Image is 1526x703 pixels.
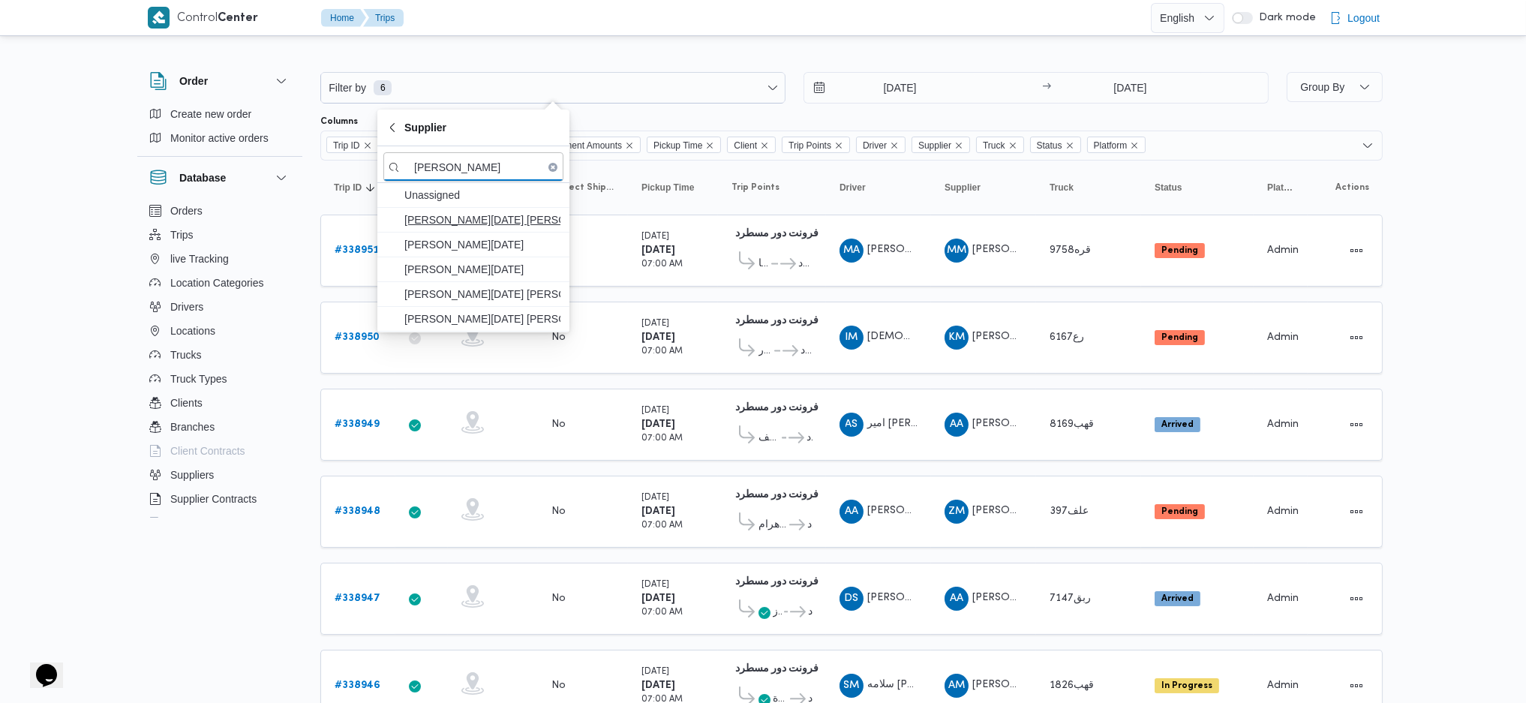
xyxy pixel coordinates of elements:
b: # 338946 [335,680,380,690]
button: Orders [143,199,296,223]
span: AS [846,413,858,437]
span: قهب8169 [1050,419,1094,429]
span: Filter by [327,79,368,97]
div: Database [137,199,302,524]
span: Admin [1267,680,1299,690]
span: Trucks [170,346,201,364]
span: AM [948,674,965,698]
button: Branches [143,415,296,439]
b: Center [218,13,258,24]
label: Columns [320,116,358,128]
span: In Progress [1155,678,1219,693]
span: Branches [170,418,215,436]
a: #338950 [335,329,380,347]
button: Client Contracts [143,439,296,463]
b: Pending [1161,246,1198,255]
span: [PERSON_NAME][DATE] [404,236,560,254]
span: 6 available filters [374,80,392,95]
b: فرونت دور مسطرد [735,664,819,674]
span: Truck [1050,182,1074,194]
span: Trip Points [782,137,850,153]
span: Client [734,137,757,154]
span: Supplier [404,119,446,137]
span: IM [846,326,858,350]
button: Group By [1287,72,1383,102]
span: Monitor active orders [170,129,269,147]
div: No [551,505,566,518]
input: Press the down key to open a popover containing a calendar. [804,73,975,103]
span: Group By [1300,81,1344,93]
span: [PERSON_NAME][DATE] [404,260,560,278]
b: [DATE] [641,680,675,690]
div: No [551,331,566,344]
button: Supplier [939,176,1029,200]
h3: Database [179,169,226,187]
span: Pickup Time [653,137,702,154]
small: [DATE] [641,320,669,328]
span: طلبات سيتي ستارز [773,603,782,621]
a: #338951 [335,242,379,260]
span: باندا العبور [758,342,772,360]
span: Pending [1155,504,1205,519]
span: فرونت دور مسطرد [798,255,813,273]
span: [PERSON_NAME][DATE] [PERSON_NAME] [404,285,560,303]
b: فرونت دور مسطرد [735,403,819,413]
div: Abadallah Aid Abadalsalam Abadalihafz [945,587,969,611]
b: # 338951 [335,245,379,255]
button: Monitor active orders [143,126,296,150]
button: Remove Status from selection in this group [1065,141,1074,150]
iframe: chat widget [15,643,63,688]
b: فرونت دور مسطرد [735,316,819,326]
button: Remove Truck from selection in this group [1008,141,1017,150]
span: Pickup Time [641,182,694,194]
span: بيت الجمله الجولف [758,429,780,447]
input: search filters [383,152,563,182]
div: → [1042,83,1051,93]
button: Supplier [377,110,569,146]
small: [DATE] [641,668,669,676]
svg: Sorted in descending order [365,182,377,194]
span: Collect Shipment Amounts [551,182,614,194]
span: Dark mode [1253,12,1316,24]
span: Create new order [170,105,251,123]
b: [DATE] [641,332,675,342]
button: Home [321,9,366,27]
span: Driver [840,182,866,194]
button: Devices [143,511,296,535]
span: [PERSON_NAME][DEMOGRAPHIC_DATA] [867,593,1073,602]
span: علف397 [1050,506,1089,516]
button: Driver [834,176,924,200]
span: Orders [170,202,203,220]
div: Isalam Muhammad Isamaail Aid Sulaiaman [840,326,864,350]
button: Pickup Time [635,176,710,200]
span: live Tracking [170,250,229,268]
span: Suppliers [170,466,214,484]
b: [DATE] [641,506,675,516]
button: Actions [1344,587,1368,611]
span: طلبات مارت حدائق الاهرام [758,516,787,534]
span: Driver [863,137,887,154]
input: Press the down key to open a popover containing a calendar. [1056,73,1205,103]
b: فرونت دور مسطرد [735,229,819,239]
span: [PERSON_NAME] [972,506,1058,515]
span: Platform [1267,182,1294,194]
span: Admin [1267,332,1299,342]
span: Truck Types [170,370,227,388]
span: ربق7147 [1050,593,1091,603]
button: Location Categories [143,271,296,295]
span: [DEMOGRAPHIC_DATA] [PERSON_NAME] [PERSON_NAME] [867,332,1164,341]
span: رع6167 [1050,332,1084,342]
span: Unassigned [404,186,560,204]
b: فرونت دور مسطرد [735,490,819,500]
span: Trip ID [333,137,360,154]
small: 07:00 AM [641,260,683,269]
button: Create new order [143,102,296,126]
span: [PERSON_NAME] [PERSON_NAME] [867,245,1041,254]
b: In Progress [1161,681,1212,690]
span: Trips [170,226,194,244]
span: فرونت دور مسطرد [808,603,813,621]
b: [DATE] [641,419,675,429]
small: 07:00 AM [641,347,683,356]
span: Status [1155,182,1182,194]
